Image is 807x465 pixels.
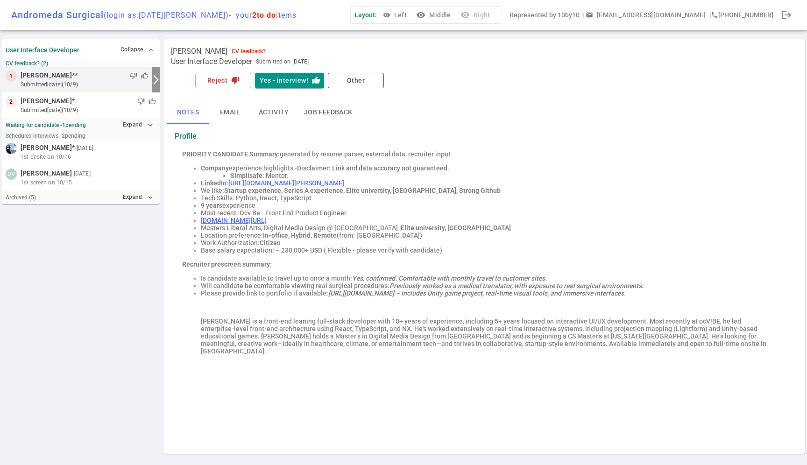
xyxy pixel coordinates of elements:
div: CV feedback? [232,48,266,55]
strong: In-office, Hybrid, Remote [263,232,337,239]
li: Is candidate available to travel up to once a month: [201,275,786,282]
span: 1st onsite on 10/16 [21,153,71,161]
i: phone [711,11,718,19]
strong: 9 years [201,202,222,209]
strong: Recruiter prescreen summary: [182,261,272,268]
button: Other [328,73,384,88]
small: - [DATE] [72,169,91,178]
small: submitted [DATE] (10/9) [21,106,156,114]
i: expand_more [146,193,155,202]
button: Open a message box [584,7,709,24]
span: email [586,11,593,19]
small: submitted [DATE] (10/9) [21,80,149,89]
span: [PERSON_NAME] [21,96,72,106]
strong: PRIORITY CANDIDATE Summary: [182,150,280,158]
li: experience [201,202,786,209]
button: Activity [251,101,297,124]
strong: Startup experience, Series A experience, Elite university, [GEOGRAPHIC_DATA], Strong Github [224,187,501,194]
span: visibility [383,11,390,19]
span: [PERSON_NAME] [21,143,72,153]
button: visibilityMiddle [414,7,454,24]
li: Tech Skills: Python, React, TypeScript [201,194,786,202]
span: [PERSON_NAME] [21,169,72,178]
li: Location preference: (from: [GEOGRAPHIC_DATA]) [201,232,786,239]
strong: LinkedIn [201,179,227,187]
i: visibility [416,10,425,20]
li: experience highlights - [201,164,786,172]
em: Yes, confirmed. Comfortable with monthly travel to customer sites. [352,275,547,282]
span: expand_less [147,46,155,54]
strong: Citizen [260,239,281,247]
div: generated by resume parser, external data, recruiter input [182,150,786,158]
div: Andromeda Surgical [11,9,297,21]
span: User Interface Developer [171,57,253,66]
strong: Elite university, [GEOGRAPHIC_DATA] [401,224,511,232]
small: Scheduled interviews - 2 pending [6,133,85,139]
li: Work Authorization: [201,239,786,247]
span: thumb_up [141,72,149,79]
li: Most recent: Ocv Be - Front End Product Engineer [201,209,786,217]
li: Will candidate be comfortable viewing real surgical procedures: [201,282,786,289]
strong: Company [201,164,229,172]
img: c71242d41979be291fd4fc4e6bf8b5af [6,143,17,154]
button: Email [209,101,251,124]
i: thumb_up [312,76,320,85]
li: : [201,179,786,187]
button: Expandexpand_more [120,118,156,132]
span: thumb_up [149,98,156,105]
div: 1 [6,70,17,82]
strong: Waiting for candidate - 1 pending [6,122,86,128]
span: [PERSON_NAME] [171,47,228,56]
li: Masters Liberal Arts, Digital Media Design @ [GEOGRAPHIC_DATA] | [201,224,786,232]
em: [URL][DOMAIN_NAME] – includes Unity game project, real-time visual tools, and immersive interfaces. [328,289,626,297]
small: Archived ( 5 ) [6,194,36,201]
button: Expandexpand_more [120,190,156,204]
small: CV feedback? (2) [6,60,156,67]
button: Collapse [118,43,156,56]
span: thumb_down [137,98,145,105]
span: (login as: [DATE][PERSON_NAME] ) [104,11,229,20]
div: DV [6,169,17,180]
button: Yes - interview!thumb_up [255,73,324,88]
li: : Mentor. [230,172,786,179]
li: Please provide link to portfolio if available: [201,289,786,297]
small: - [DATE] [75,144,93,152]
span: logout [781,9,792,21]
a: [DOMAIN_NAME][URL] [201,217,267,224]
li: We like: [201,187,786,194]
span: - your items [229,11,297,20]
strong: User Interface Developer [6,46,79,54]
div: 2 [6,96,17,107]
button: Notes [167,101,209,124]
span: Submitted on [DATE] [256,57,309,66]
strong: Profile [175,132,197,141]
strong: Simplisafe [230,172,262,179]
li: Base salary expectation: ~ 230,000+ USD ( Flexible - please verify with candidate) [201,247,786,254]
div: Represented by 10by10 | | [PHONE_NUMBER] [510,7,773,24]
a: [URL][DOMAIN_NAME][PERSON_NAME] [228,179,344,187]
i: arrow_forward_ios [150,74,162,85]
button: Job feedback [297,101,360,124]
div: basic tabs example [167,101,801,124]
span: 1st screen on 10/15 [21,178,72,187]
span: Disclaimer: Link and data accuracy not guaranteed. [297,164,449,172]
button: Left [381,7,411,24]
span: [PERSON_NAME] [21,70,72,80]
span: 2 to do [252,11,276,20]
i: thumb_down [231,76,240,85]
blockquote: [PERSON_NAME] is a front-end leaning full-stack developer with 10+ years of experience, including... [201,317,768,355]
span: thumb_down [130,72,137,79]
span: Layout: [354,11,377,19]
button: Rejectthumb_down [195,73,251,88]
em: Previously worked as a medical translator, with exposure to real surgical environments. [389,282,644,289]
i: expand_more [146,121,155,129]
div: Logout [777,6,796,24]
